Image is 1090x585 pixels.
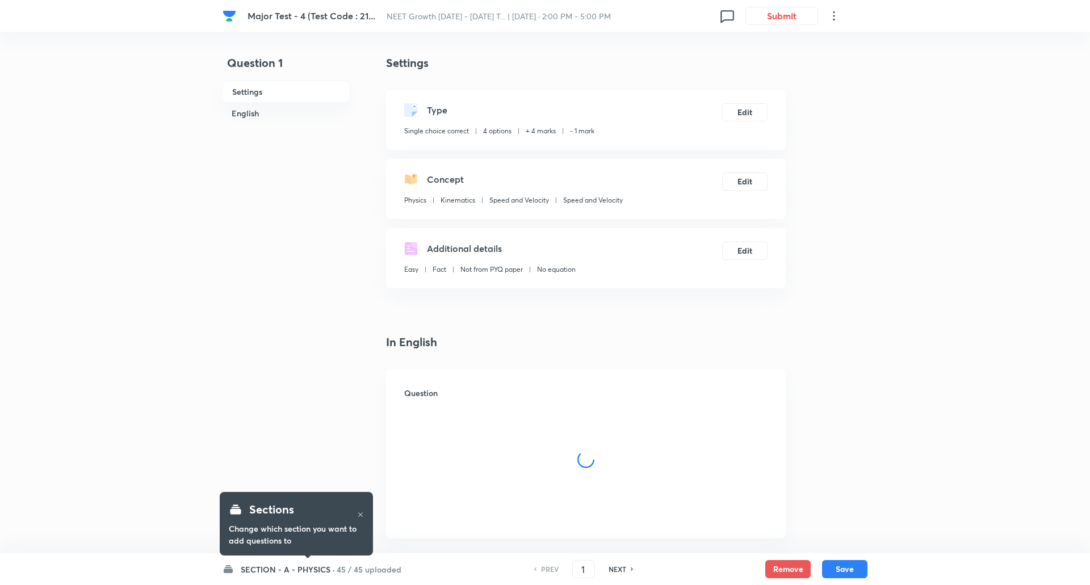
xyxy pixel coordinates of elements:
[541,564,559,574] h6: PREV
[483,126,512,136] p: 4 options
[722,103,768,121] button: Edit
[223,9,238,23] a: Company Logo
[526,126,556,136] p: + 4 marks
[609,564,626,574] h6: NEXT
[337,563,401,575] h6: 45 / 45 uploaded
[427,172,464,186] h5: Concept
[745,7,818,25] button: Submit
[404,242,418,255] img: questionDetails.svg
[404,195,426,205] p: Physics
[387,11,611,22] span: NEET Growth [DATE] - [DATE] T... | [DATE] · 2:00 PM - 5:00 PM
[386,334,786,351] h4: In English
[570,126,594,136] p: - 1 mark
[386,54,786,71] h4: Settings
[722,172,768,191] button: Edit
[427,242,502,255] h5: Additional details
[223,103,350,124] h6: English
[241,563,335,575] h6: SECTION - A - PHYSICS ·
[460,264,523,275] p: Not from PYQ paper
[489,195,549,205] p: Speed and Velocity
[404,103,418,117] img: questionType.svg
[822,560,867,578] button: Save
[537,264,576,275] p: No equation
[223,54,350,81] h4: Question 1
[404,387,768,399] h6: Question
[404,264,418,275] p: Easy
[223,9,236,23] img: Company Logo
[563,195,623,205] p: Speed and Velocity
[404,172,418,186] img: questionConcept.svg
[229,523,364,546] h6: Change which section you want to add questions to
[404,126,469,136] p: Single choice correct
[427,103,447,117] h5: Type
[722,242,768,260] button: Edit
[441,195,475,205] p: Kinematics
[248,10,375,22] span: Major Test - 4 (Test Code : 21...
[433,264,446,275] p: Fact
[765,560,811,578] button: Remove
[223,81,350,103] h6: Settings
[249,501,294,518] h4: Sections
